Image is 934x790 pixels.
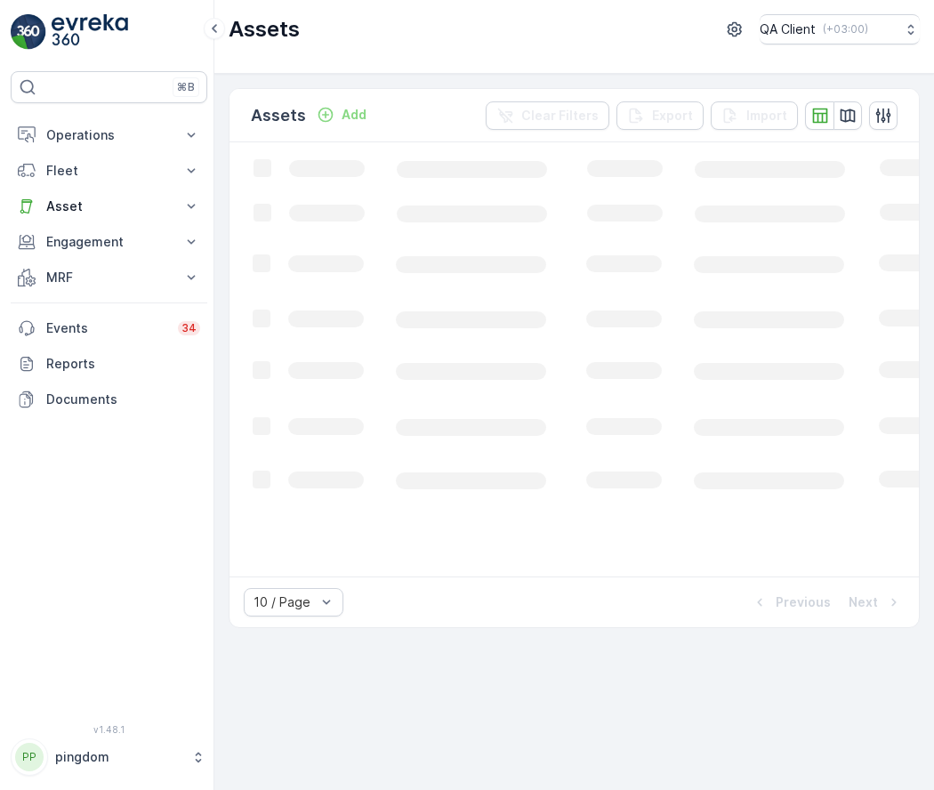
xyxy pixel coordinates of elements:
[11,382,207,417] a: Documents
[310,104,374,125] button: Add
[823,22,868,36] p: ( +03:00 )
[46,269,172,286] p: MRF
[46,162,172,180] p: Fleet
[11,224,207,260] button: Engagement
[711,101,798,130] button: Import
[847,592,905,613] button: Next
[46,197,172,215] p: Asset
[11,346,207,382] a: Reports
[46,126,172,144] p: Operations
[616,101,704,130] button: Export
[177,80,195,94] p: ⌘B
[11,724,207,735] span: v 1.48.1
[11,153,207,189] button: Fleet
[521,107,599,125] p: Clear Filters
[251,103,306,128] p: Assets
[11,117,207,153] button: Operations
[342,106,366,124] p: Add
[55,748,182,766] p: pingdom
[746,107,787,125] p: Import
[15,743,44,771] div: PP
[46,391,200,408] p: Documents
[11,260,207,295] button: MRF
[11,310,207,346] a: Events34
[46,355,200,373] p: Reports
[46,319,167,337] p: Events
[749,592,833,613] button: Previous
[760,14,920,44] button: QA Client(+03:00)
[52,14,128,50] img: logo_light-DOdMpM7g.png
[46,233,172,251] p: Engagement
[652,107,693,125] p: Export
[760,20,816,38] p: QA Client
[11,738,207,776] button: PPpingdom
[181,321,197,335] p: 34
[229,15,300,44] p: Assets
[849,593,878,611] p: Next
[11,14,46,50] img: logo
[776,593,831,611] p: Previous
[11,189,207,224] button: Asset
[486,101,609,130] button: Clear Filters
